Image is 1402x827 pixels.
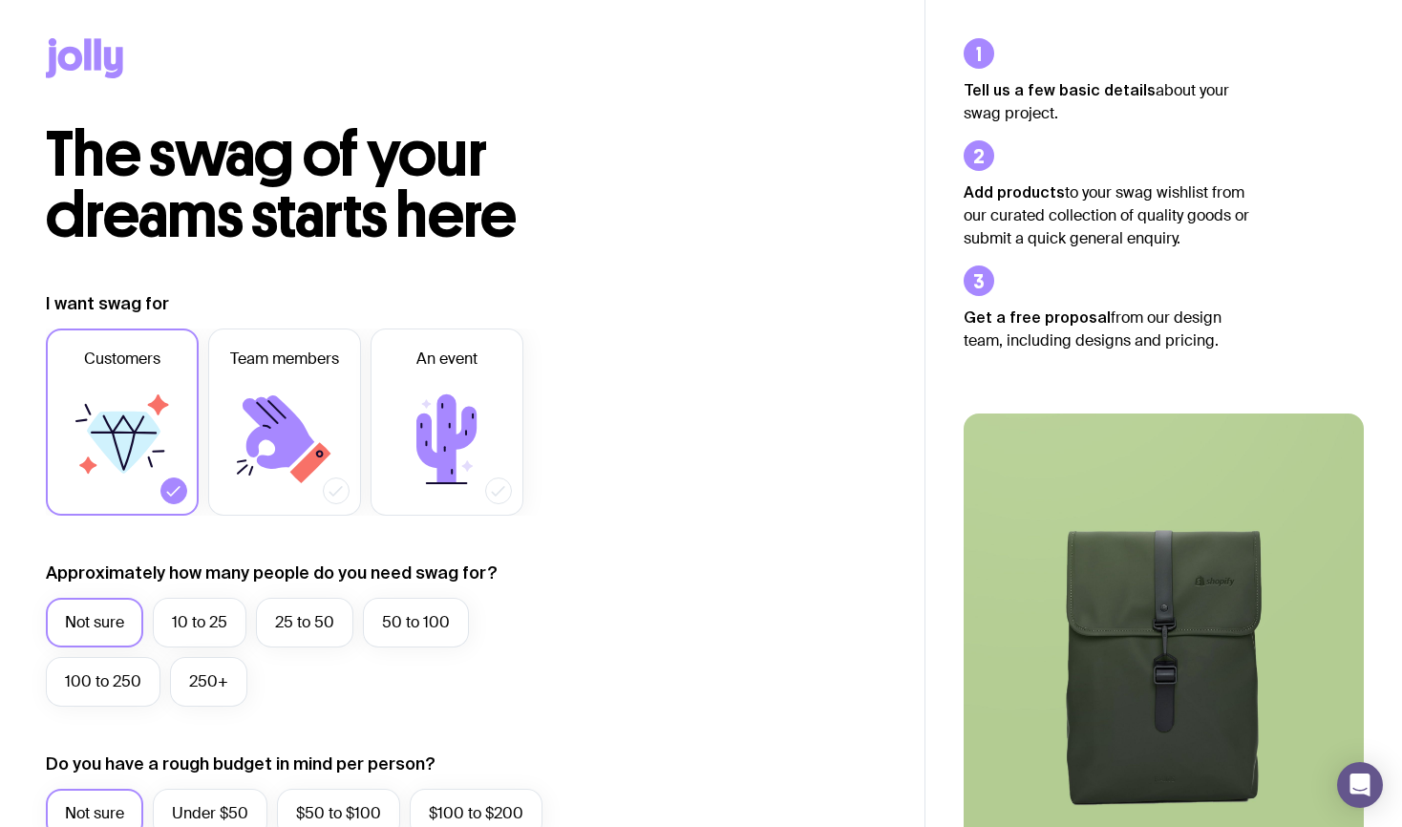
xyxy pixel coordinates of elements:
p: from our design team, including designs and pricing. [964,306,1250,352]
label: Do you have a rough budget in mind per person? [46,753,435,775]
label: 100 to 250 [46,657,160,707]
label: Not sure [46,598,143,647]
span: Team members [230,348,339,371]
strong: Get a free proposal [964,308,1111,326]
label: 25 to 50 [256,598,353,647]
label: 50 to 100 [363,598,469,647]
span: The swag of your dreams starts here [46,117,517,253]
label: 250+ [170,657,247,707]
label: 10 to 25 [153,598,246,647]
strong: Add products [964,183,1065,201]
span: An event [416,348,478,371]
label: Approximately how many people do you need swag for? [46,562,498,584]
label: I want swag for [46,292,169,315]
strong: Tell us a few basic details [964,81,1156,98]
p: to your swag wishlist from our curated collection of quality goods or submit a quick general enqu... [964,180,1250,250]
span: Customers [84,348,160,371]
div: Open Intercom Messenger [1337,762,1383,808]
p: about your swag project. [964,78,1250,125]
